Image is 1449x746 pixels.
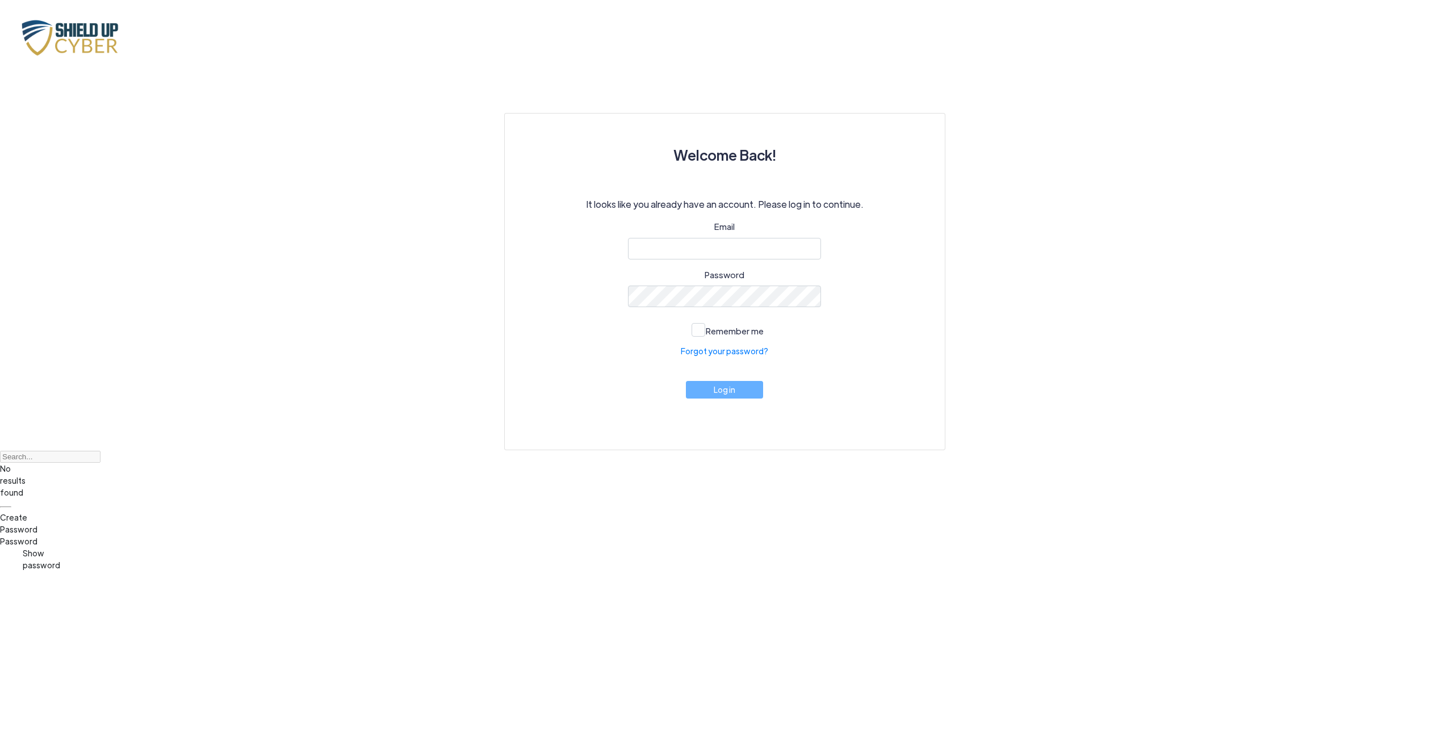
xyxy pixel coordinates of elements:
label: Email [714,220,735,233]
img: x7pemu0IxLxkcbZJZdzx2HwkaHwO9aaLS0XkQIJL.png [17,16,131,58]
button: Log in [686,381,763,399]
p: It looks like you already have an account. Please log in to continue. [532,198,918,211]
h3: Welcome Back! [532,141,918,169]
span: Remember me [706,325,764,336]
label: Password [705,269,744,282]
a: Forgot your password? [681,345,768,357]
